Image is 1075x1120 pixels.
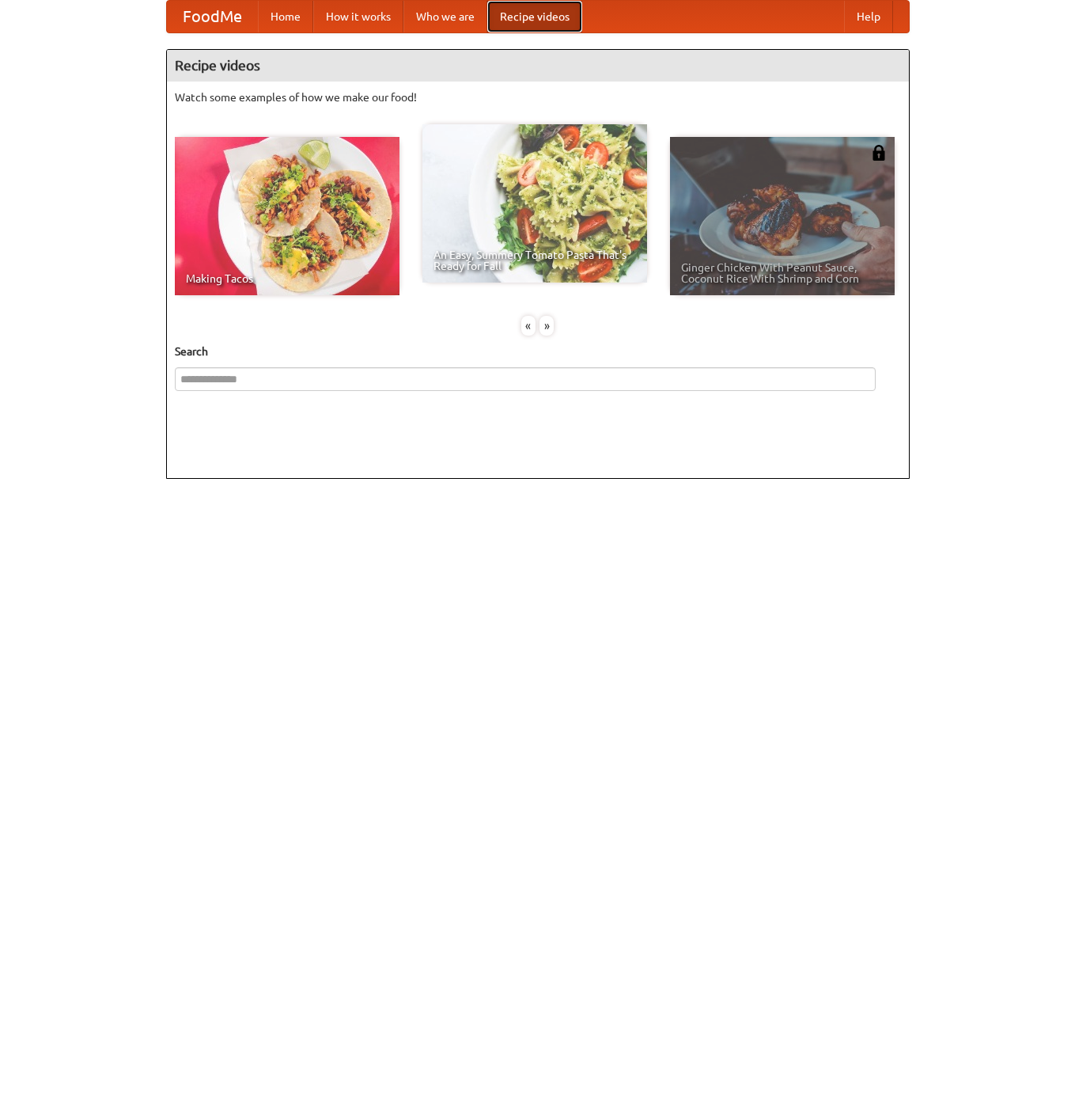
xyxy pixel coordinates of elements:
img: 483408.png [871,145,887,161]
p: Watch some examples of how we make our food! [175,89,901,105]
a: How it works [313,1,403,32]
a: Recipe videos [487,1,582,32]
a: An Easy, Summery Tomato Pasta That's Ready for Fall [422,124,647,283]
a: FoodMe [167,1,258,32]
a: Help [844,1,893,32]
a: Making Tacos [175,137,399,295]
div: « [521,316,536,336]
h4: Recipe videos [167,50,909,82]
div: » [539,316,554,336]
span: Making Tacos [186,273,388,284]
h5: Search [175,344,901,359]
span: An Easy, Summery Tomato Pasta That's Ready for Fall [433,249,636,271]
a: Home [258,1,313,32]
a: Who we are [403,1,487,32]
